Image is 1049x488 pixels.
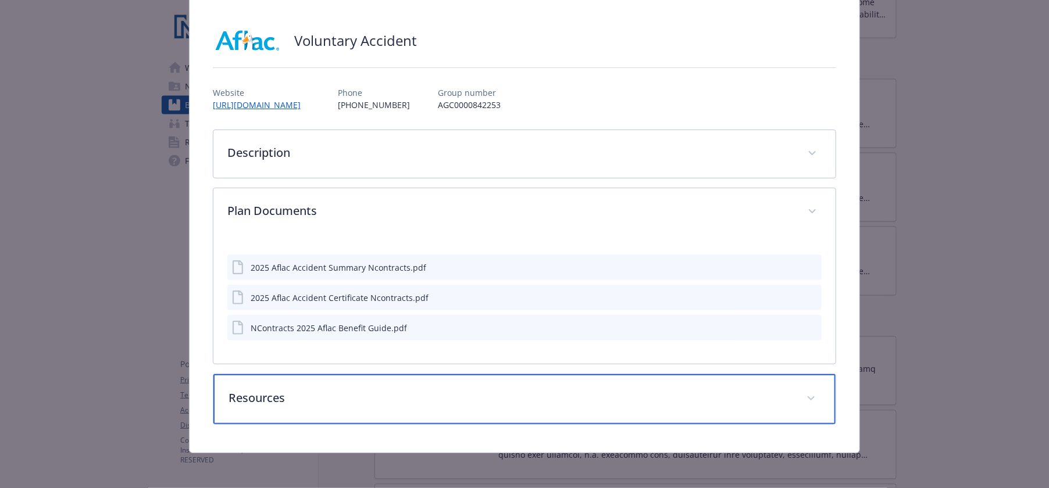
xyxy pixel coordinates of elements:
div: Description [213,130,836,178]
p: Phone [338,87,410,99]
p: Plan Documents [227,202,794,220]
button: download file [788,322,797,334]
div: NContracts 2025 Aflac Benefit Guide.pdf [251,322,407,334]
p: Description [227,144,794,162]
div: 2025 Aflac Accident Summary Ncontracts.pdf [251,261,426,274]
p: Group number [438,87,501,99]
div: Plan Documents [213,188,836,236]
a: [URL][DOMAIN_NAME] [213,99,310,110]
p: Website [213,87,310,99]
p: Resources [229,389,793,407]
button: preview file [807,292,817,304]
img: AFLAC [213,23,283,58]
button: download file [788,261,797,274]
div: 2025 Aflac Accident Certificate Ncontracts.pdf [251,292,429,304]
button: preview file [807,261,817,274]
button: preview file [807,322,817,334]
div: Resources [213,374,836,424]
button: download file [788,292,797,304]
div: Plan Documents [213,236,836,364]
h2: Voluntary Accident [294,31,417,51]
p: [PHONE_NUMBER] [338,99,410,111]
p: AGC0000842253 [438,99,501,111]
